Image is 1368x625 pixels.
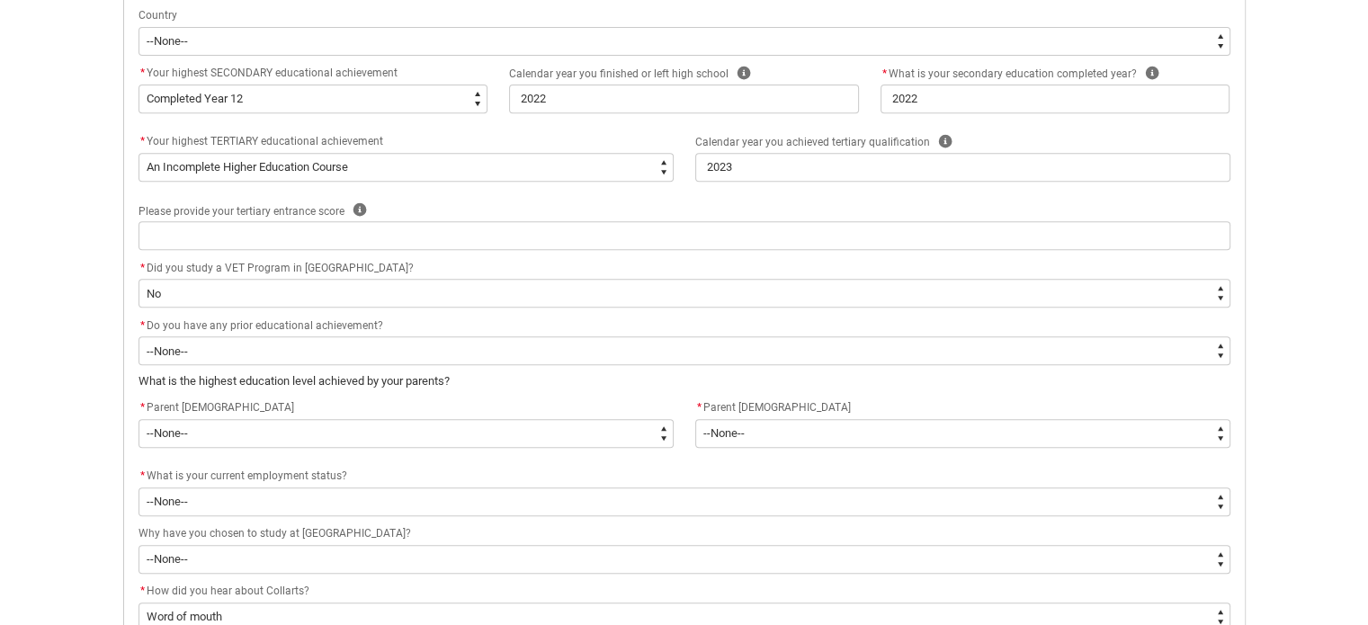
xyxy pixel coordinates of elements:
abbr: required [140,319,145,332]
span: Calendar year you achieved tertiary qualification [695,136,930,148]
abbr: required [140,585,145,597]
p: What is the highest education level achieved by your parents? [139,372,1230,390]
abbr: required [140,67,145,79]
abbr: required [140,135,145,147]
span: Your highest TERTIARY educational achievement [147,135,383,147]
span: How did you hear about Collarts? [147,585,309,597]
abbr: required [140,262,145,274]
span: Do you have any prior educational achievement? [147,319,383,332]
span: What is your current employment status? [147,469,347,482]
abbr: required [697,401,702,414]
abbr: required [140,401,145,414]
span: Your highest SECONDARY educational achievement [147,67,398,79]
span: Please provide your tertiary entrance score [139,205,344,218]
span: Parent [DEMOGRAPHIC_DATA] [703,401,851,414]
abbr: required [140,469,145,482]
span: Calendar year you finished or left high school [509,67,729,80]
span: Parent [DEMOGRAPHIC_DATA] [147,401,294,414]
span: Why have you chosen to study at [GEOGRAPHIC_DATA]? [139,527,411,540]
span: Country [139,9,177,22]
abbr: required [882,67,887,80]
span: What is your secondary education completed year? [881,67,1137,80]
span: Did you study a VET Program in [GEOGRAPHIC_DATA]? [147,262,414,274]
